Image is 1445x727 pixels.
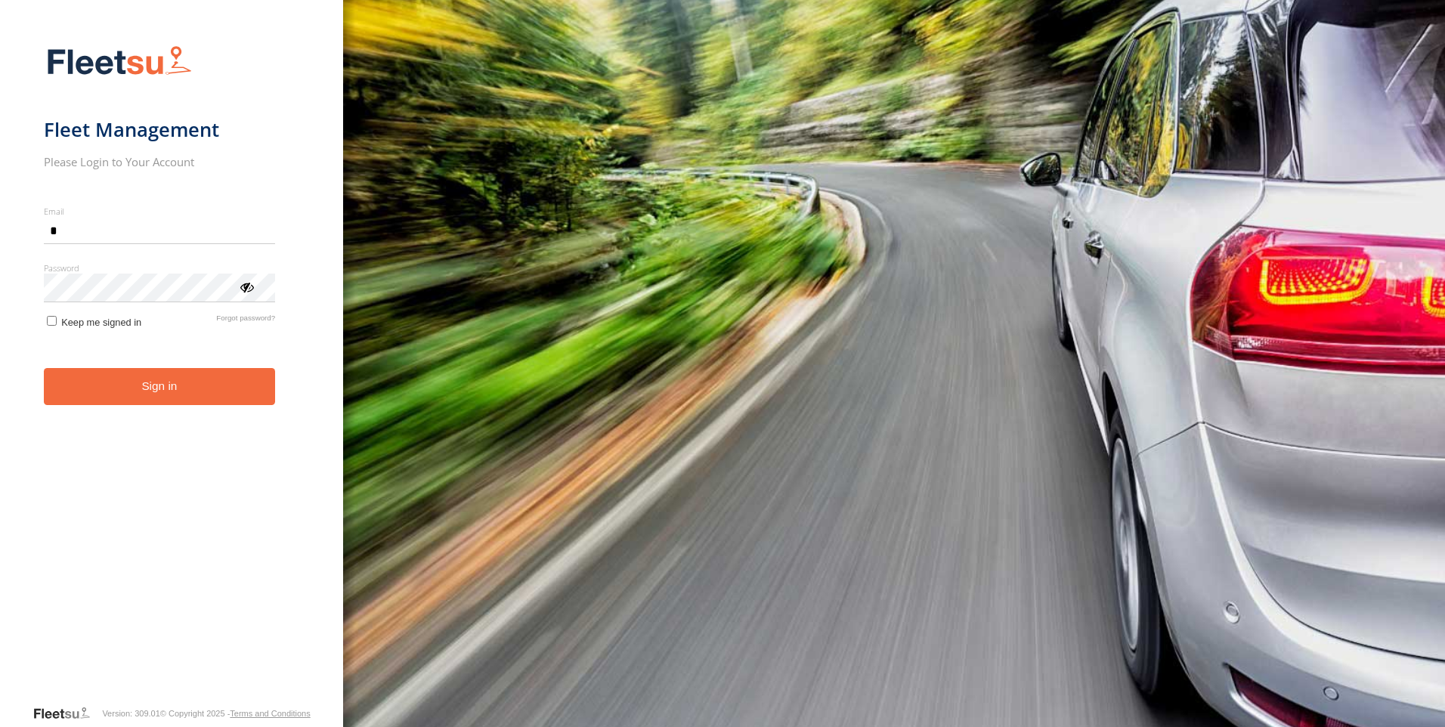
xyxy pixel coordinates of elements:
label: Email [44,206,276,217]
button: Sign in [44,368,276,405]
h1: Fleet Management [44,117,276,142]
a: Terms and Conditions [230,709,310,718]
div: © Copyright 2025 - [160,709,311,718]
h2: Please Login to Your Account [44,154,276,169]
div: ViewPassword [239,279,254,294]
img: Fleetsu [44,42,195,81]
div: Version: 309.01 [102,709,159,718]
input: Keep me signed in [47,316,57,326]
a: Visit our Website [32,706,102,721]
a: Forgot password? [216,314,275,328]
span: Keep me signed in [61,317,141,328]
label: Password [44,262,276,274]
form: main [44,36,300,704]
